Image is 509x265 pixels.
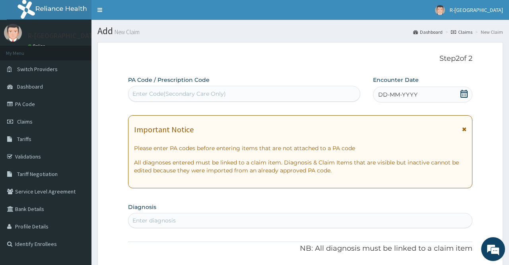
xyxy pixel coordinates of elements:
label: Encounter Date [373,76,419,84]
span: R-[GEOGRAPHIC_DATA] [450,6,503,14]
small: New Claim [113,29,140,35]
img: User Image [4,24,22,42]
a: Online [28,43,47,49]
span: Tariffs [17,135,31,143]
p: Step 2 of 2 [128,54,472,63]
a: Dashboard [413,29,443,35]
li: New Claim [473,29,503,35]
span: DD-MM-YYYY [378,91,418,99]
a: Claims [451,29,472,35]
span: Claims [17,118,33,125]
span: Tariff Negotiation [17,170,58,178]
span: Switch Providers [17,66,58,73]
div: Enter Code(Secondary Care Only) [132,90,226,98]
img: User Image [435,5,445,15]
span: Dashboard [17,83,43,90]
p: R-[GEOGRAPHIC_DATA] [28,32,99,39]
h1: Important Notice [134,125,194,134]
p: All diagnoses entered must be linked to a claim item. Diagnosis & Claim Items that are visible bu... [134,159,466,174]
div: Enter diagnosis [132,217,176,224]
label: Diagnosis [128,203,156,211]
p: NB: All diagnosis must be linked to a claim item [128,244,472,254]
p: Please enter PA codes before entering items that are not attached to a PA code [134,144,466,152]
h1: Add [97,26,503,36]
label: PA Code / Prescription Code [128,76,210,84]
